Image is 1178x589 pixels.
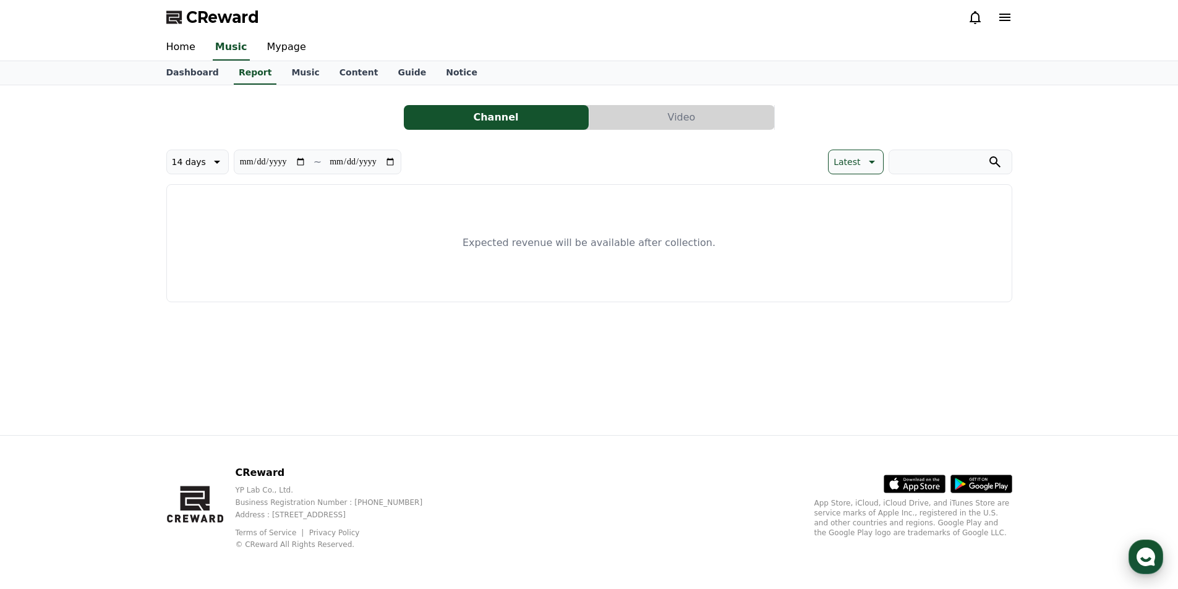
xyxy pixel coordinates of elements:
a: Powered byChannel Talk [70,244,171,253]
span: CReward [186,7,259,27]
button: Channel [404,105,589,130]
a: Enter a message. [17,179,224,209]
a: Video [589,105,775,130]
span: See business hours [135,100,213,111]
a: Home [156,35,205,61]
div: I’m not sure exactly how many uploads you mean by “bulk uploading,” but as long as the videos are... [51,142,218,167]
b: Channel Talk [122,244,171,252]
p: Latest [834,153,860,171]
span: Powered by [83,244,171,252]
a: Notice [436,61,487,85]
a: Privacy Policy [309,528,360,537]
a: Guide [388,61,436,85]
span: Home [32,410,53,420]
a: CReward [166,7,259,27]
p: Business Registration Number : [PHONE_NUMBER] [235,498,442,507]
p: Address : [STREET_ADDRESS] [235,510,442,520]
p: YP Lab Co., Ltd. [235,485,442,495]
button: 14 days [166,150,229,174]
a: Dashboard [156,61,229,85]
a: Music [281,61,329,85]
a: Creward[DATE] I’m not sure exactly how many uploads you mean by “bulk uploading,” but as long as ... [15,126,226,172]
a: Report [234,61,277,85]
div: [DATE] [97,132,122,142]
button: Latest [828,150,883,174]
p: 14 days [172,153,206,171]
button: See business hours [130,98,226,112]
a: Music [213,35,250,61]
a: Mypage [257,35,316,61]
a: Home [4,392,82,423]
span: Messages [103,411,139,421]
a: Content [330,61,388,85]
p: ~ [314,155,322,169]
a: Terms of Service [235,528,305,537]
button: Video [589,105,774,130]
p: © CReward All Rights Reserved. [235,540,442,549]
span: Enter a message. [26,188,106,200]
span: Will respond in minutes [84,214,171,224]
p: Expected revenue will be available after collection. [463,235,715,250]
h1: CReward [15,93,87,112]
div: Creward [51,131,91,142]
p: App Store, iCloud, iCloud Drive, and iTunes Store are service marks of Apple Inc., registered in ... [814,498,1012,538]
a: Messages [82,392,160,423]
a: Settings [160,392,237,423]
span: Settings [183,410,213,420]
p: CReward [235,465,442,480]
